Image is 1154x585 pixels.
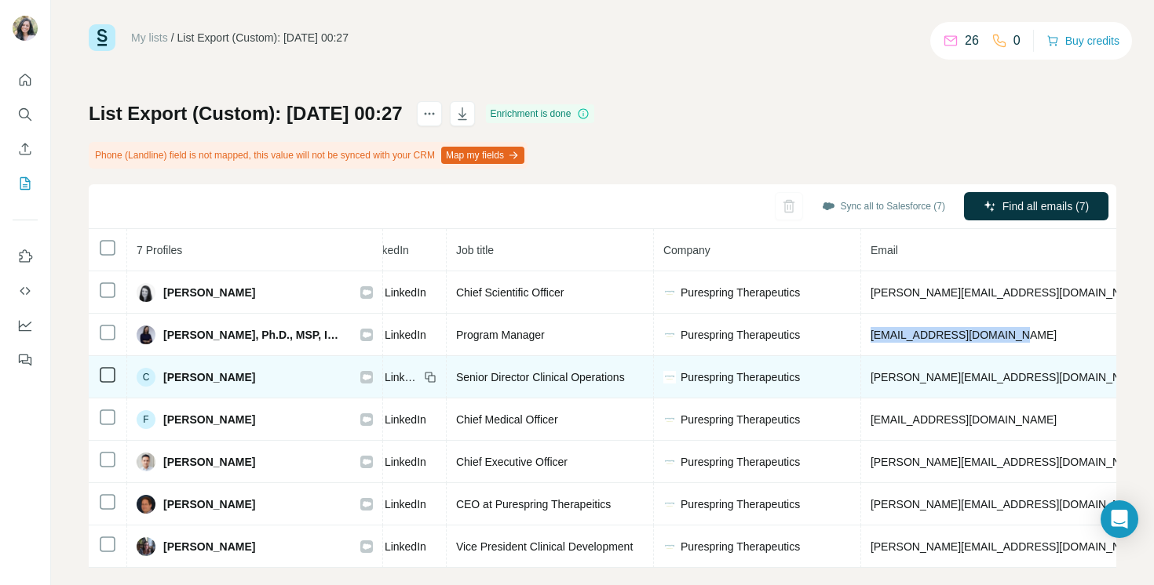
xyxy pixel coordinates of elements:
button: Search [13,100,38,129]
span: Company [663,244,710,256]
img: company-logo [663,371,676,383]
img: Avatar [137,537,155,556]
button: Enrich CSV [13,135,38,163]
span: [EMAIL_ADDRESS][DOMAIN_NAME] [871,413,1057,426]
span: LinkedIn [367,244,409,256]
span: Vice President Clinical Development [456,540,633,553]
span: CEO at Purespring Therapeitics [456,498,611,511]
span: LinkedIn [385,285,426,300]
span: Purespring Therapeutics [681,285,800,300]
h1: List Export (Custom): [DATE] 00:27 [89,101,403,126]
img: company-logo [663,540,676,553]
span: 7 Profiles [137,244,182,256]
img: Surfe Logo [89,24,115,51]
div: F [137,410,155,429]
button: Sync all to Salesforce (7) [811,194,956,218]
div: C [137,368,155,387]
img: Avatar [13,16,38,41]
span: Senior Director Clinical Operations [456,371,625,383]
span: [PERSON_NAME] [163,496,255,512]
span: [PERSON_NAME] [163,539,255,554]
button: My lists [13,169,38,198]
span: [PERSON_NAME][EMAIL_ADDRESS][DOMAIN_NAME] [871,540,1147,553]
img: company-logo [663,498,676,511]
span: LinkedIn [385,369,419,385]
span: Chief Executive Officer [456,456,568,468]
img: company-logo [663,329,676,341]
span: [PERSON_NAME][EMAIL_ADDRESS][DOMAIN_NAME] [871,371,1147,383]
button: Use Surfe API [13,277,38,305]
span: Purespring Therapeutics [681,454,800,470]
span: Purespring Therapeutics [681,369,800,385]
span: Purespring Therapeutics [681,539,800,554]
img: Avatar [137,495,155,514]
span: LinkedIn [385,412,426,427]
span: Program Manager [456,329,545,341]
span: [PERSON_NAME][EMAIL_ADDRESS][DOMAIN_NAME] [871,286,1147,299]
button: Use Surfe on LinkedIn [13,242,38,271]
span: LinkedIn [385,327,426,343]
button: Find all emails (7) [964,192,1108,220]
button: Quick start [13,66,38,94]
img: company-logo [663,286,676,299]
span: [PERSON_NAME] [163,454,255,470]
img: Avatar [137,283,155,302]
span: Purespring Therapeutics [681,412,800,427]
li: / [171,30,174,45]
span: [PERSON_NAME] [163,412,255,427]
button: Buy credits [1046,30,1119,52]
span: Purespring Therapeutics [681,327,800,343]
span: [EMAIL_ADDRESS][DOMAIN_NAME] [871,329,1057,341]
button: Dashboard [13,311,38,340]
button: Feedback [13,346,38,374]
span: [PERSON_NAME][EMAIL_ADDRESS][DOMAIN_NAME] [871,498,1147,511]
div: Enrichment is done [486,104,595,123]
span: Chief Medical Officer [456,413,558,426]
span: Email [871,244,898,256]
span: [PERSON_NAME][EMAIL_ADDRESS][DOMAIN_NAME] [871,456,1147,468]
span: Job title [456,244,494,256]
p: 26 [965,31,979,50]
button: actions [417,101,442,126]
span: LinkedIn [385,454,426,470]
a: My lists [131,31,168,44]
div: Phone (Landline) field is not mapped, this value will not be synced with your CRM [89,142,528,169]
img: Avatar [137,452,155,471]
div: List Export (Custom): [DATE] 00:27 [177,30,349,45]
span: Purespring Therapeutics [681,496,800,512]
span: LinkedIn [385,496,426,512]
span: Chief Scientific Officer [456,286,564,299]
span: LinkedIn [385,539,426,554]
p: 0 [1013,31,1021,50]
span: [PERSON_NAME] [163,369,255,385]
img: company-logo [663,413,676,426]
img: company-logo [663,456,676,468]
div: Open Intercom Messenger [1101,500,1138,538]
button: Map my fields [441,147,524,164]
span: [PERSON_NAME] [163,285,255,300]
span: Find all emails (7) [1002,198,1089,214]
span: [PERSON_NAME], Ph.D., MSP, IPMO-P [163,327,345,343]
img: Avatar [137,325,155,344]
